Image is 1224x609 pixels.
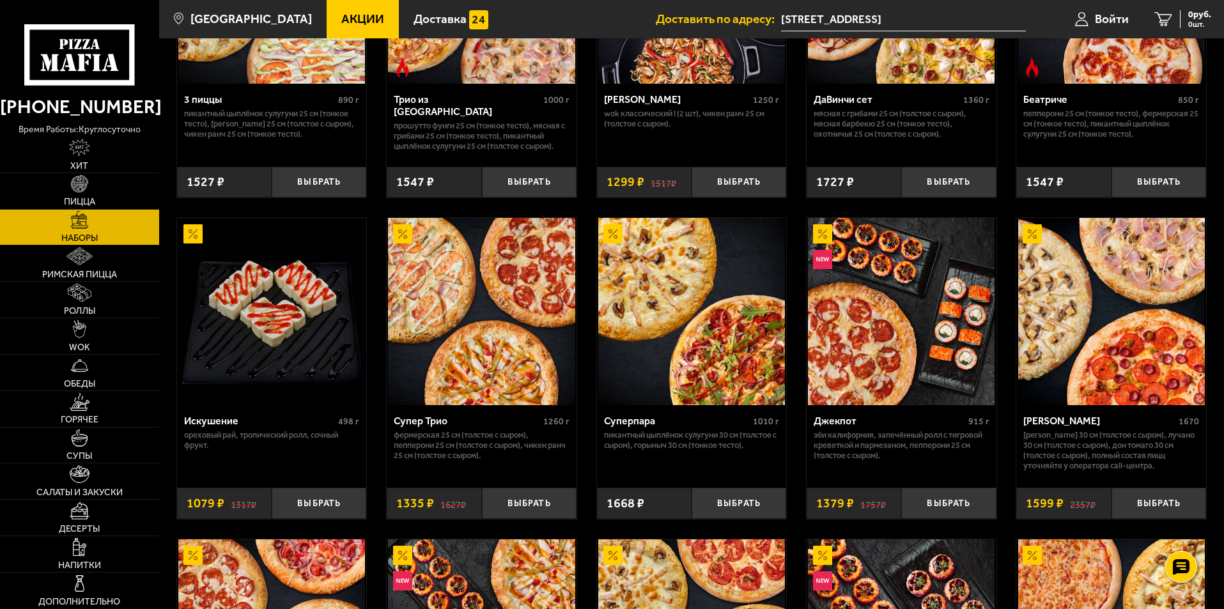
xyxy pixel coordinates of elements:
[1023,415,1175,427] div: [PERSON_NAME]
[1179,416,1199,427] span: 1670
[61,234,98,243] span: Наборы
[968,416,989,427] span: 915 г
[753,416,779,427] span: 1010 г
[393,546,412,565] img: Акционный
[813,571,832,590] img: Новинка
[1112,167,1206,198] button: Выбрать
[860,497,886,510] s: 1757 ₽
[393,224,412,243] img: Акционный
[184,430,360,451] p: Ореховый рай, Тропический ролл, Сочный фрукт.
[1023,430,1199,471] p: [PERSON_NAME] 30 см (толстое с сыром), Лучано 30 см (толстое с сыром), Дон Томаго 30 см (толстое ...
[598,218,785,405] img: Суперпара
[1023,224,1042,243] img: Акционный
[394,121,569,151] p: Прошутто Фунги 25 см (тонкое тесто), Мясная с грибами 25 см (тонкое тесто), Пикантный цыплёнок су...
[814,430,989,461] p: Эби Калифорния, Запечённый ролл с тигровой креветкой и пармезаном, Пепперони 25 см (толстое с сыр...
[231,497,256,510] s: 1317 ₽
[901,488,996,519] button: Выбрать
[388,218,575,405] img: Супер Трио
[604,415,750,427] div: Суперпара
[190,13,312,25] span: [GEOGRAPHIC_DATA]
[1188,10,1211,19] span: 0 руб.
[58,561,101,570] span: Напитки
[36,488,123,497] span: Салаты и закуски
[1023,546,1042,565] img: Акционный
[394,430,569,461] p: Фермерская 25 см (толстое с сыром), Пепперони 25 см (толстое с сыром), Чикен Ранч 25 см (толстое ...
[184,93,336,105] div: 3 пиццы
[607,176,644,189] span: 1299 ₽
[177,218,367,405] a: АкционныйИскушение
[184,109,360,139] p: Пикантный цыплёнок сулугуни 25 см (тонкое тесто), [PERSON_NAME] 25 см (толстое с сыром), Чикен Ра...
[482,488,577,519] button: Выбрать
[814,93,960,105] div: ДаВинчи сет
[1095,13,1129,25] span: Войти
[70,162,88,171] span: Хит
[607,497,644,510] span: 1668 ₽
[183,224,203,243] img: Акционный
[1023,109,1199,139] p: Пепперони 25 см (тонкое тесто), Фермерская 25 см (тонкое тесто), Пикантный цыплёнок сулугуни 25 с...
[393,571,412,590] img: Новинка
[603,224,623,243] img: Акционный
[813,546,832,565] img: Акционный
[813,250,832,269] img: Новинка
[816,176,854,189] span: 1727 ₽
[396,176,434,189] span: 1547 ₽
[38,597,120,606] span: Дополнительно
[963,95,989,105] span: 1360 г
[187,497,224,510] span: 1079 ₽
[901,167,996,198] button: Выбрать
[482,167,577,198] button: Выбрать
[178,218,365,405] img: Искушение
[816,497,854,510] span: 1379 ₽
[187,176,224,189] span: 1527 ₽
[753,95,779,105] span: 1250 г
[604,430,780,451] p: Пикантный цыплёнок сулугуни 30 см (толстое с сыром), Горыныч 30 см (тонкое тесто).
[338,95,359,105] span: 890 г
[813,224,832,243] img: Акционный
[814,109,989,139] p: Мясная с грибами 25 см (толстое с сыром), Мясная Барбекю 25 см (тонкое тесто), Охотничья 25 см (т...
[69,343,90,352] span: WOK
[543,416,569,427] span: 1260 г
[394,93,540,118] div: Трио из [GEOGRAPHIC_DATA]
[393,58,412,77] img: Острое блюдо
[781,8,1026,31] input: Ваш адрес доставки
[387,218,577,405] a: АкционныйСупер Трио
[604,93,750,105] div: [PERSON_NAME]
[1070,497,1096,510] s: 2357 ₽
[272,488,366,519] button: Выбрать
[394,415,540,427] div: Супер Трио
[1026,176,1064,189] span: 1547 ₽
[64,307,95,316] span: Роллы
[1178,95,1199,105] span: 850 г
[272,167,366,198] button: Выбрать
[440,497,466,510] s: 1627 ₽
[414,13,467,25] span: Доставка
[61,415,98,424] span: Горячее
[183,546,203,565] img: Акционный
[692,167,786,198] button: Выбрать
[396,497,434,510] span: 1335 ₽
[651,176,676,189] s: 1517 ₽
[692,488,786,519] button: Выбрать
[543,95,569,105] span: 1000 г
[1016,218,1206,405] a: АкционныйХет Трик
[66,452,92,461] span: Супы
[604,109,780,129] p: Wok классический L (2 шт), Чикен Ранч 25 см (толстое с сыром).
[469,10,488,29] img: 15daf4d41897b9f0e9f617042186c801.svg
[1018,218,1205,405] img: Хет Трик
[1026,497,1064,510] span: 1599 ₽
[184,415,336,427] div: Искушение
[59,525,100,534] span: Десерты
[597,218,787,405] a: АкционныйСуперпара
[656,13,781,25] span: Доставить по адресу:
[807,218,996,405] a: АкционныйНовинкаДжекпот
[1188,20,1211,28] span: 0 шт.
[341,13,384,25] span: Акции
[1112,488,1206,519] button: Выбрать
[42,270,117,279] span: Римская пицца
[1023,58,1042,77] img: Острое блюдо
[64,380,95,389] span: Обеды
[338,416,359,427] span: 498 г
[814,415,965,427] div: Джекпот
[64,197,95,206] span: Пицца
[1023,93,1175,105] div: Беатриче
